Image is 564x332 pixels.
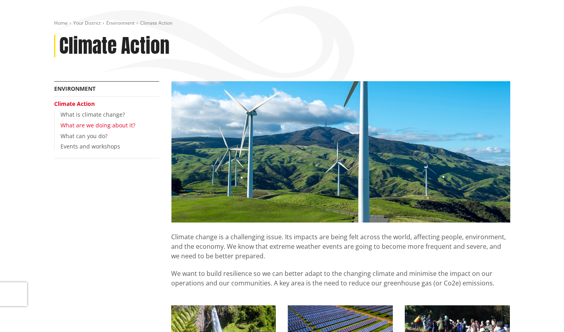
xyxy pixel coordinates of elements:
iframe: Messenger Launcher [527,299,556,327]
p: We want to build resilience so we can better adapt to the changing climate and minimise the impac... [171,269,510,297]
p: Climate change is a challenging issue. Its impacts are being felt across the world, affecting peo... [171,223,510,261]
a: Environment [106,20,135,26]
nav: breadcrumb [54,20,510,27]
a: What is climate change? [60,111,125,118]
a: Home [54,20,68,26]
span: Climate Action [140,20,172,26]
a: Climate Action [54,100,95,107]
img: Climate Action Webpage Feature [171,81,510,223]
a: Events and workshops [60,143,120,150]
a: What can you do? [60,132,107,140]
h1: Climate Action [59,35,170,58]
a: Your District [73,20,101,26]
a: Environment [54,85,96,92]
a: What are we doing about it? [60,121,135,129]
